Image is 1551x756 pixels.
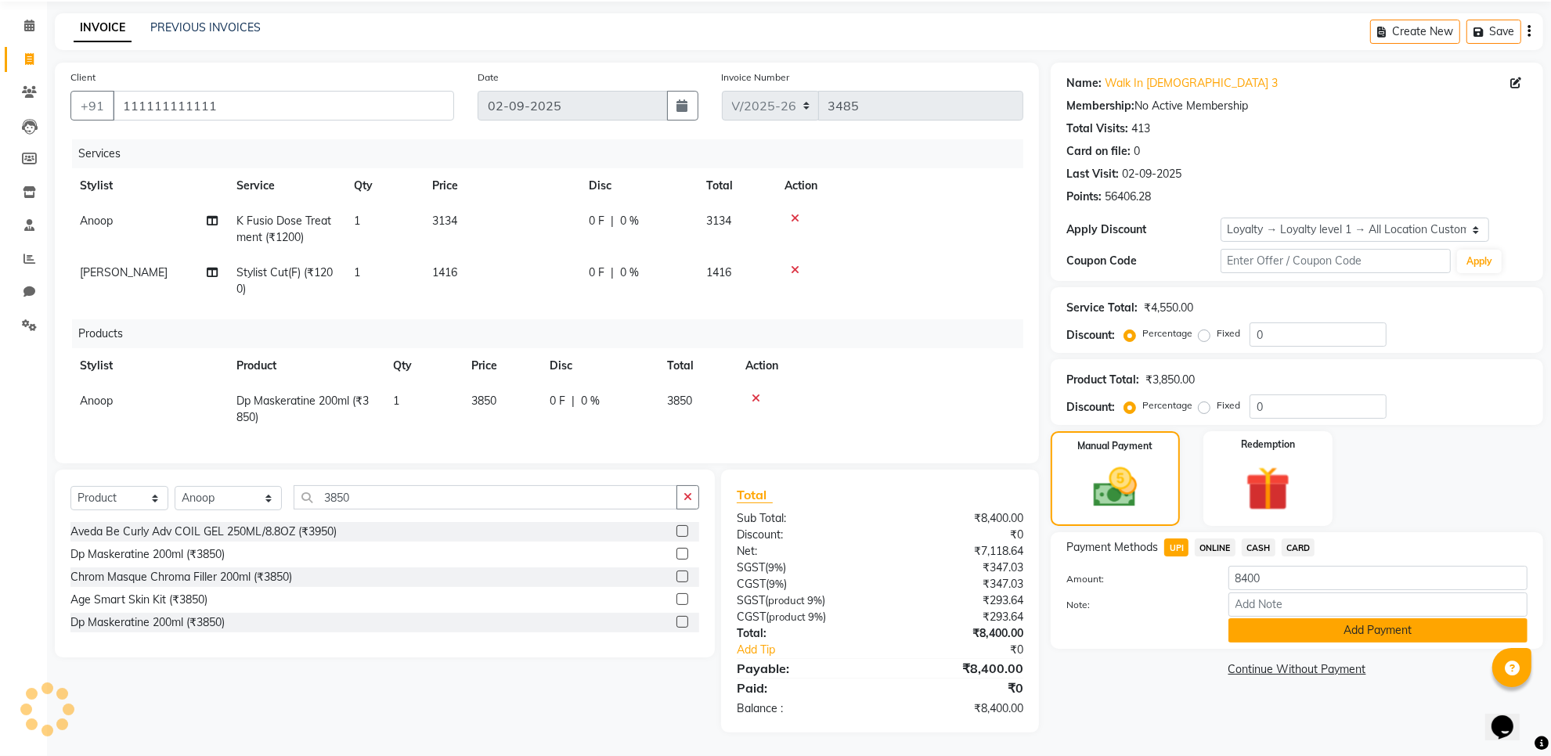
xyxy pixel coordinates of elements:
span: | [611,213,614,229]
span: 0 F [589,213,604,229]
div: ( ) [725,592,880,609]
span: 3850 [471,394,496,408]
button: Save [1466,20,1521,44]
span: | [611,265,614,281]
div: Balance : [725,700,880,717]
label: Percentage [1142,326,1192,340]
a: Continue Without Payment [1054,661,1540,678]
label: Fixed [1217,398,1240,412]
span: Stylist Cut(F) (₹1200) [236,265,333,296]
input: Amount [1228,566,1528,590]
label: Manual Payment [1078,439,1153,453]
th: Action [775,168,1023,203]
div: Card on file: [1066,143,1131,160]
div: ₹0 [880,679,1035,697]
div: ( ) [725,560,880,576]
span: 0 F [550,393,565,409]
th: Qty [344,168,423,203]
input: Search by Name/Mobile/Email/Code [113,91,454,121]
label: Percentage [1142,398,1192,412]
div: Net: [725,543,880,560]
div: 413 [1131,121,1150,137]
span: 1416 [706,265,731,279]
span: 0 % [620,265,639,281]
th: Disc [540,348,658,383]
div: Coupon Code [1066,253,1220,269]
div: Paid: [725,679,880,697]
input: Enter Offer / Coupon Code [1221,249,1451,273]
th: Qty [384,348,462,383]
button: Add Payment [1228,618,1528,643]
div: Last Visit: [1066,166,1119,182]
a: Add Tip [725,642,906,658]
span: 3134 [706,214,731,228]
div: ₹347.03 [880,576,1035,592]
div: ₹8,400.00 [880,510,1035,527]
div: ₹3,850.00 [1145,372,1195,388]
div: Discount: [1066,399,1115,416]
span: Total [737,487,773,503]
a: INVOICE [74,14,132,42]
iframe: chat widget [1485,693,1535,740]
div: Discount: [1066,327,1115,344]
div: Products [72,319,1035,348]
span: 1416 [432,265,457,279]
div: 56406.28 [1105,189,1151,205]
span: [PERSON_NAME] [80,265,168,279]
span: 9% [769,578,784,590]
label: Amount: [1055,572,1216,586]
div: Sub Total: [725,510,880,527]
div: ( ) [725,609,880,625]
th: Product [227,348,384,383]
label: Date [478,70,499,85]
a: PREVIOUS INVOICES [150,20,261,34]
div: Service Total: [1066,300,1138,316]
span: 0 F [589,265,604,281]
span: CARD [1282,538,1315,556]
input: Search or Scan [294,485,678,509]
span: SGST [737,593,765,607]
div: 0 [1134,143,1140,160]
span: product [768,594,805,607]
th: Stylist [70,168,227,203]
div: ₹293.64 [880,609,1035,625]
div: Name: [1066,75,1102,92]
span: SGST [737,560,765,574]
div: ₹347.03 [880,560,1035,576]
div: Product Total: [1066,372,1139,388]
div: Chrom Masque Chroma Filler 200ml (₹3850) [70,569,292,585]
div: Aveda Be Curly Adv COIL GEL 250ML/8.8OZ (₹3950) [70,524,337,540]
div: ₹7,118.64 [880,543,1035,560]
div: 02-09-2025 [1122,166,1181,182]
span: | [572,393,575,409]
span: 3850 [667,394,692,408]
div: Dp Maskeratine 200ml (₹3850) [70,614,225,631]
div: ( ) [725,576,880,592]
div: ₹293.64 [880,592,1035,609]
div: Discount: [725,527,880,543]
div: Payable: [725,659,880,678]
div: Age Smart Skin Kit (₹3850) [70,592,207,608]
span: CASH [1242,538,1275,556]
img: _cash.svg [1080,463,1150,513]
span: Dp Maskeratine 200ml (₹3850) [236,394,369,424]
div: Points: [1066,189,1102,205]
button: Apply [1457,250,1502,273]
input: Add Note [1228,592,1528,617]
div: ₹0 [880,527,1035,543]
th: Service [227,168,344,203]
span: K Fusio Dose Treatment (₹1200) [236,214,331,244]
span: 1 [354,265,360,279]
th: Stylist [70,348,227,383]
div: Apply Discount [1066,221,1220,238]
span: 3134 [432,214,457,228]
button: +91 [70,91,114,121]
th: Total [697,168,775,203]
span: 0 % [620,213,639,229]
div: ₹8,400.00 [880,700,1035,717]
span: Payment Methods [1066,539,1158,556]
span: Anoop [80,394,113,408]
span: 9% [807,594,822,607]
label: Note: [1055,598,1216,612]
div: Total Visits: [1066,121,1128,137]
